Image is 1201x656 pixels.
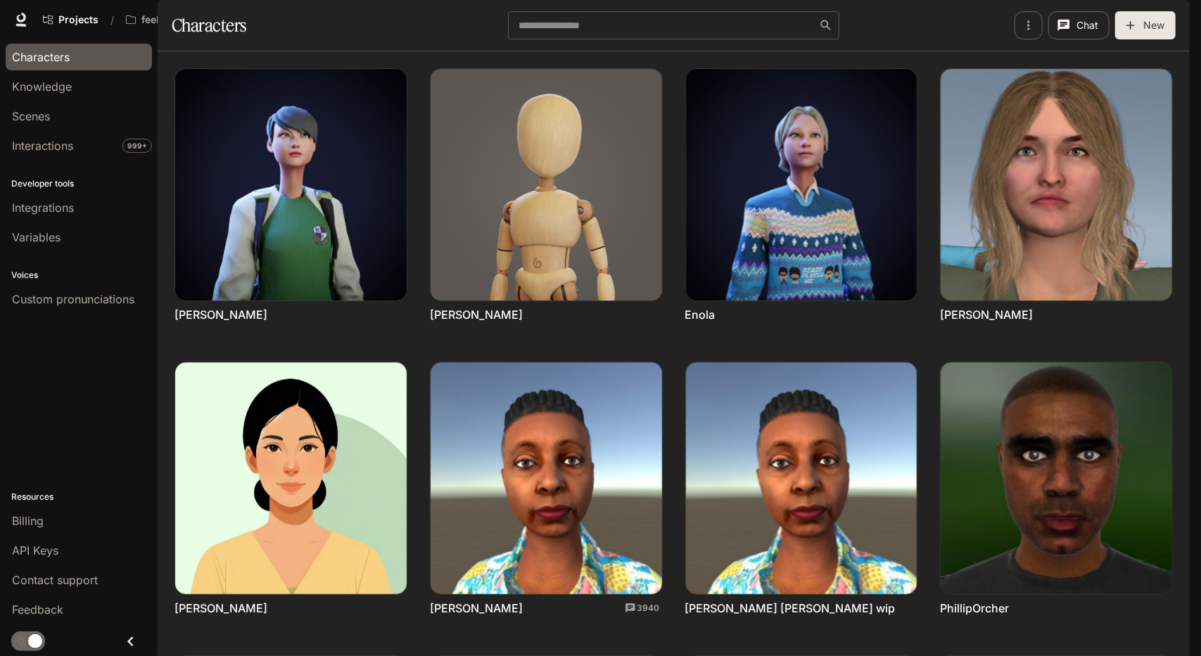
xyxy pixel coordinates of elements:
[941,69,1172,301] img: Harry
[174,307,267,322] a: [PERSON_NAME]
[141,14,174,26] p: feeLab
[105,13,120,27] div: /
[1115,11,1176,39] button: New
[686,362,917,594] img: Lou Lydia wip
[637,602,660,614] p: 3940
[175,362,407,594] img: Kai
[120,6,196,34] button: All workspaces
[1048,11,1110,39] button: Chat
[430,600,523,616] a: [PERSON_NAME]
[58,14,99,26] span: Projects
[37,6,105,34] a: Go to projects
[685,307,716,322] a: Enola
[940,600,1009,616] a: PhillipOrcher
[175,69,407,301] img: Aline
[172,11,246,39] h1: Characters
[431,362,662,594] img: Lou
[174,600,267,616] a: [PERSON_NAME]
[941,362,1172,594] img: PhillipOrcher
[940,307,1033,322] a: [PERSON_NAME]
[625,602,660,614] a: Total conversations
[430,307,523,322] a: [PERSON_NAME]
[431,69,662,301] img: David Smallbrook
[685,600,896,616] a: [PERSON_NAME] [PERSON_NAME] wip
[686,69,917,301] img: Enola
